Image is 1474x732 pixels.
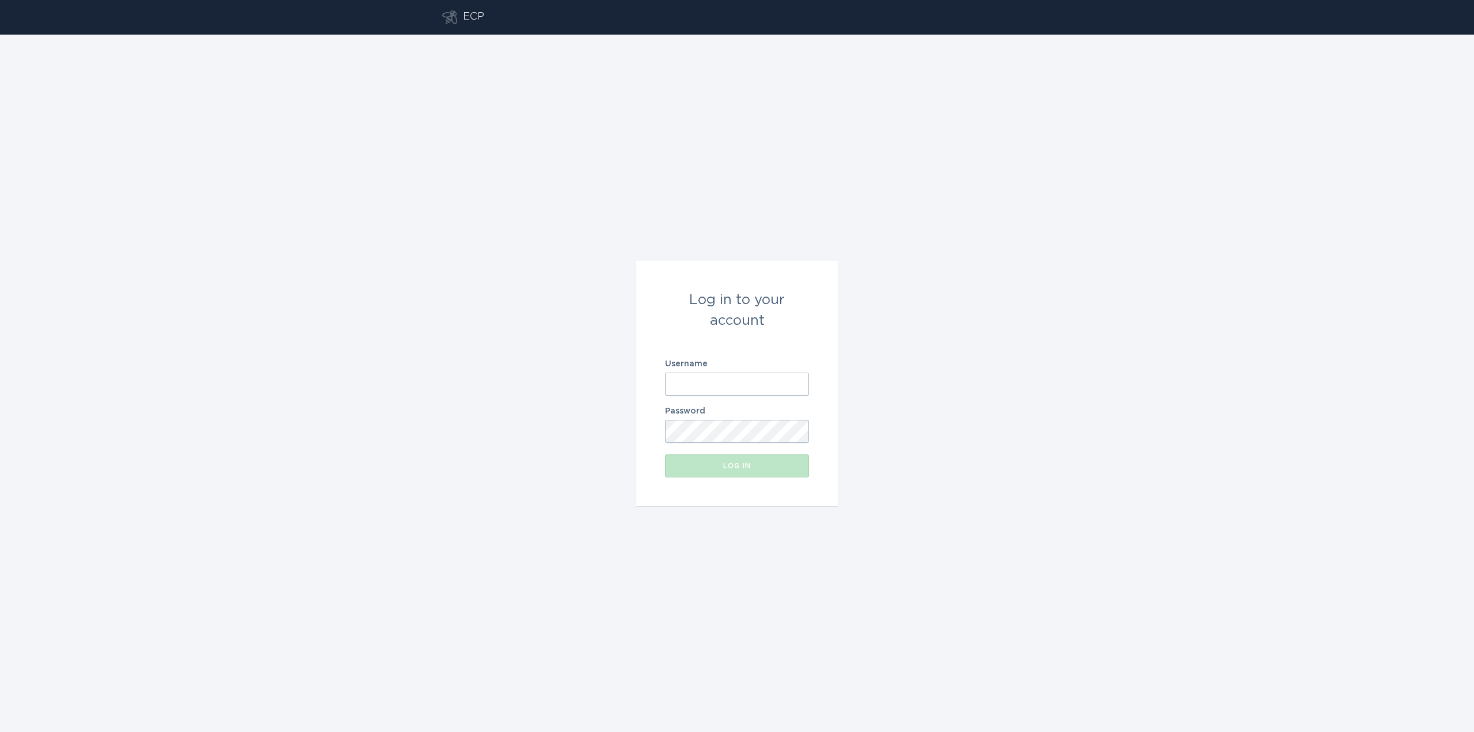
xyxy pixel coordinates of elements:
button: Go to dashboard [442,10,457,24]
div: Log in to your account [665,290,809,331]
button: Log in [665,454,809,477]
div: ECP [463,10,484,24]
label: Password [665,407,809,415]
div: Log in [671,462,803,469]
label: Username [665,360,809,368]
